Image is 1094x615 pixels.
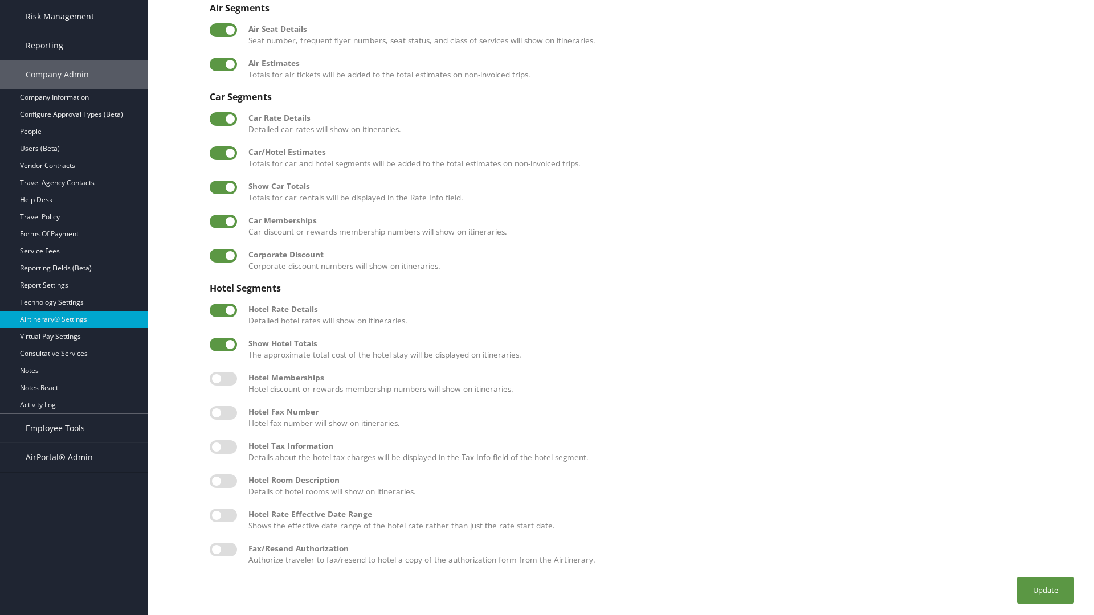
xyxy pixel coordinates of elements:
label: Authorize traveler to fax/resend to hotel a copy of the authorization form from the Airtinerary. [248,543,1071,566]
span: AirPortal® Admin [26,443,93,471]
button: Update [1017,577,1074,604]
div: Car Segments [210,92,1071,102]
label: Totals for air tickets will be added to the total estimates on non-invoiced trips. [248,58,1071,81]
label: Details of hotel rooms will show on itineraries. [248,474,1071,498]
label: Hotel fax number will show on itineraries. [248,406,1071,429]
div: Hotel Room Description [248,474,1071,486]
div: Hotel Fax Number [248,406,1071,417]
div: Car/Hotel Estimates [248,146,1071,158]
label: Totals for car rentals will be displayed in the Rate Info field. [248,181,1071,204]
label: The approximate total cost of the hotel stay will be displayed on itineraries. [248,338,1071,361]
div: Fax/Resend Authorization [248,543,1071,554]
div: Hotel Segments [210,283,1071,293]
span: Company Admin [26,60,89,89]
label: Detailed car rates will show on itineraries. [248,112,1071,136]
label: Corporate discount numbers will show on itineraries. [248,249,1071,272]
span: Risk Management [26,2,94,31]
label: Detailed hotel rates will show on itineraries. [248,304,1071,327]
div: Corporate Discount [248,249,1071,260]
label: Details about the hotel tax charges will be displayed in the Tax Info field of the hotel segment. [248,440,1071,464]
div: Hotel Tax Information [248,440,1071,452]
div: Hotel Rate Details [248,304,1071,315]
div: Air Estimates [248,58,1071,69]
div: Air Segments [210,3,1071,13]
div: Show Hotel Totals [248,338,1071,349]
label: Seat number, frequent flyer numbers, seat status, and class of services will show on itineraries. [248,23,1071,47]
div: Air Seat Details [248,23,1071,35]
span: Employee Tools [26,414,85,442]
div: Hotel Rate Effective Date Range [248,509,1071,520]
div: Show Car Totals [248,181,1071,192]
div: Car Rate Details [248,112,1071,124]
span: Reporting [26,31,63,60]
label: Hotel discount or rewards membership numbers will show on itineraries. [248,372,1071,395]
label: Shows the effective date range of the hotel rate rather than just the rate start date. [248,509,1071,532]
label: Car discount or rewards membership numbers will show on itineraries. [248,215,1071,238]
div: Hotel Memberships [248,372,1071,383]
div: Car Memberships [248,215,1071,226]
label: Totals for car and hotel segments will be added to the total estimates on non-invoiced trips. [248,146,1071,170]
